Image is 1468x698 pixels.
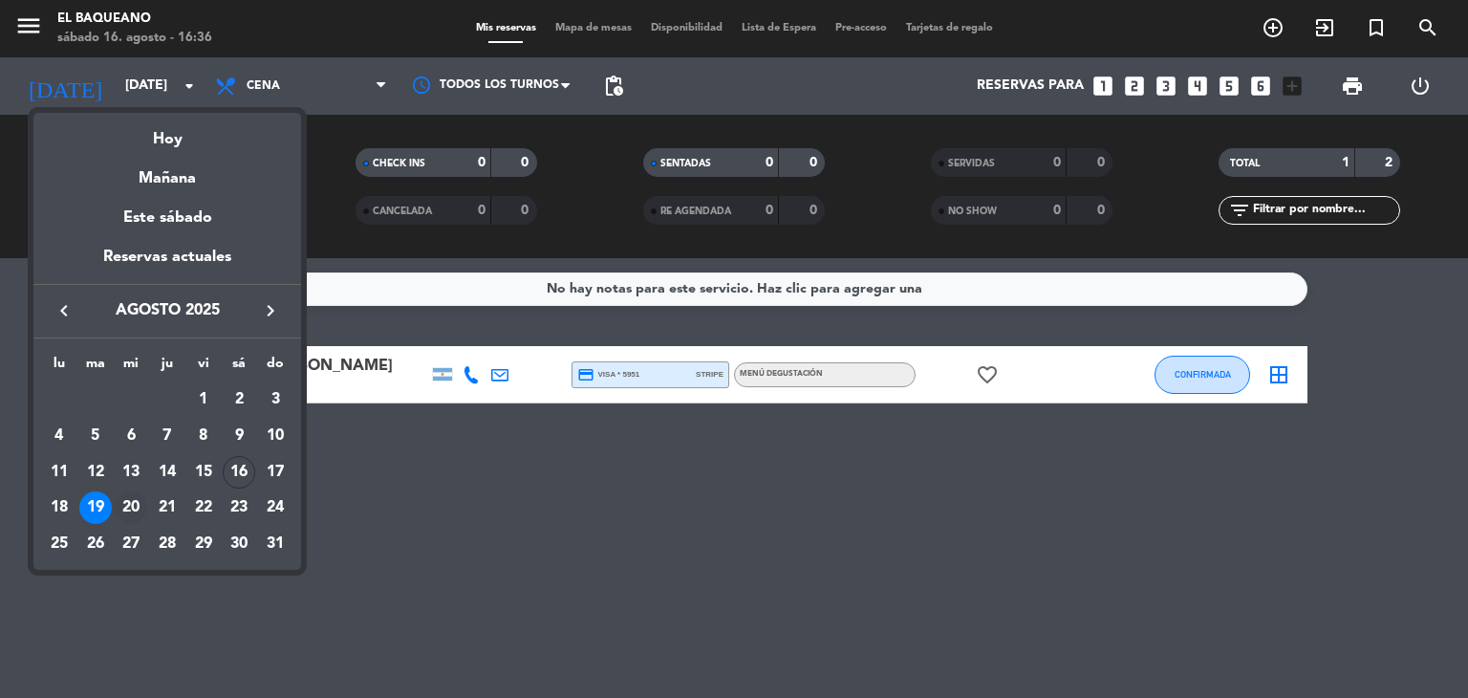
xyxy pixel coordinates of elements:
[185,382,222,418] td: 1 de agosto de 2025
[149,418,185,454] td: 7 de agosto de 2025
[222,353,258,382] th: sábado
[223,528,255,560] div: 30
[149,353,185,382] th: jueves
[257,526,293,562] td: 31 de agosto de 2025
[151,528,183,560] div: 28
[259,491,291,524] div: 24
[43,491,76,524] div: 18
[41,382,185,418] td: AGO.
[257,418,293,454] td: 10 de agosto de 2025
[257,353,293,382] th: domingo
[77,526,114,562] td: 26 de agosto de 2025
[77,353,114,382] th: martes
[187,528,220,560] div: 29
[113,454,149,491] td: 13 de agosto de 2025
[77,418,114,454] td: 5 de agosto de 2025
[259,420,291,452] div: 10
[223,456,255,489] div: 16
[113,353,149,382] th: miércoles
[185,526,222,562] td: 29 de agosto de 2025
[253,298,288,323] button: keyboard_arrow_right
[41,418,77,454] td: 4 de agosto de 2025
[77,454,114,491] td: 12 de agosto de 2025
[222,526,258,562] td: 30 de agosto de 2025
[115,528,147,560] div: 27
[151,491,183,524] div: 21
[222,490,258,526] td: 23 de agosto de 2025
[187,420,220,452] div: 8
[151,456,183,489] div: 14
[187,491,220,524] div: 22
[33,191,301,245] div: Este sábado
[185,353,222,382] th: viernes
[149,490,185,526] td: 21 de agosto de 2025
[222,454,258,491] td: 16 de agosto de 2025
[257,454,293,491] td: 17 de agosto de 2025
[41,490,77,526] td: 18 de agosto de 2025
[81,298,253,323] span: agosto 2025
[187,456,220,489] div: 15
[79,528,112,560] div: 26
[115,456,147,489] div: 13
[33,152,301,191] div: Mañana
[259,299,282,322] i: keyboard_arrow_right
[149,526,185,562] td: 28 de agosto de 2025
[222,418,258,454] td: 9 de agosto de 2025
[151,420,183,452] div: 7
[43,456,76,489] div: 11
[79,456,112,489] div: 12
[33,245,301,284] div: Reservas actuales
[77,490,114,526] td: 19 de agosto de 2025
[53,299,76,322] i: keyboard_arrow_left
[43,528,76,560] div: 25
[187,383,220,416] div: 1
[185,454,222,491] td: 15 de agosto de 2025
[47,298,81,323] button: keyboard_arrow_left
[223,491,255,524] div: 23
[223,420,255,452] div: 9
[185,418,222,454] td: 8 de agosto de 2025
[113,526,149,562] td: 27 de agosto de 2025
[223,383,255,416] div: 2
[257,490,293,526] td: 24 de agosto de 2025
[185,490,222,526] td: 22 de agosto de 2025
[43,420,76,452] div: 4
[41,353,77,382] th: lunes
[149,454,185,491] td: 14 de agosto de 2025
[259,383,291,416] div: 3
[115,491,147,524] div: 20
[113,418,149,454] td: 6 de agosto de 2025
[41,526,77,562] td: 25 de agosto de 2025
[79,491,112,524] div: 19
[113,490,149,526] td: 20 de agosto de 2025
[79,420,112,452] div: 5
[257,382,293,418] td: 3 de agosto de 2025
[259,528,291,560] div: 31
[259,456,291,489] div: 17
[115,420,147,452] div: 6
[222,382,258,418] td: 2 de agosto de 2025
[33,113,301,152] div: Hoy
[41,454,77,491] td: 11 de agosto de 2025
